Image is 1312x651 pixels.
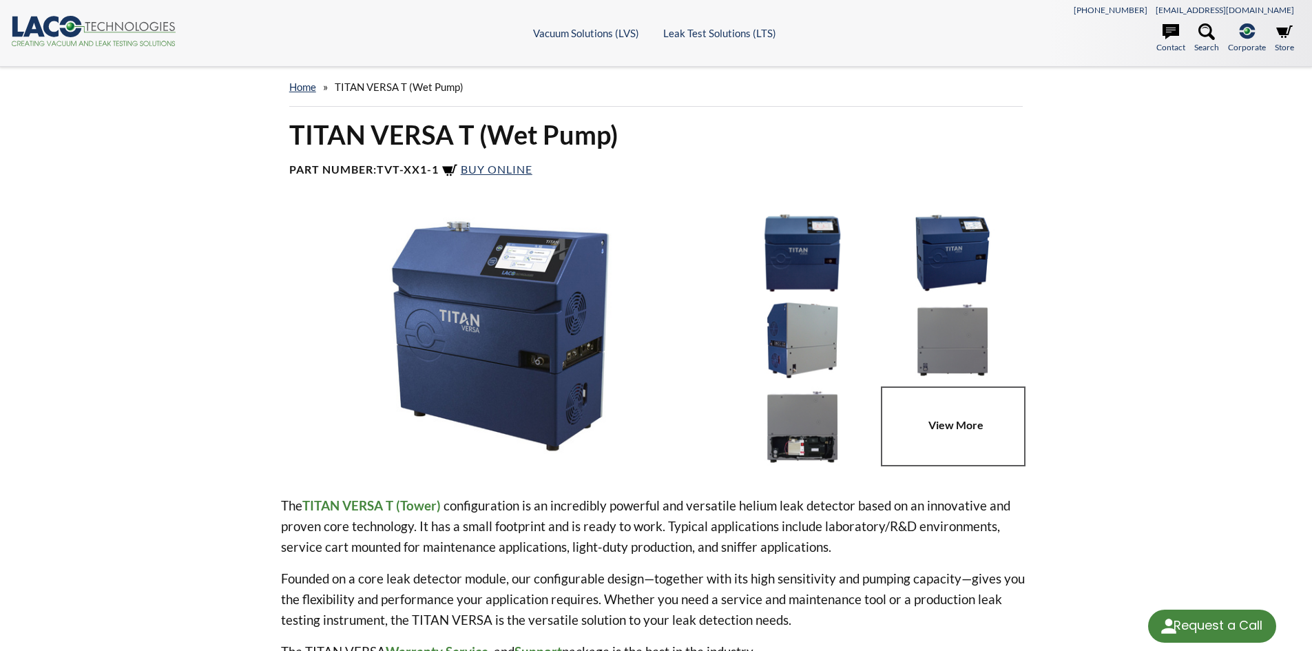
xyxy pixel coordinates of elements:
[881,212,1024,292] img: TITAN VERSA T, left side angled view
[731,300,874,380] img: TITAN VERSA T, rear view
[731,212,874,292] img: TITAN VERSA T, front view
[461,163,532,176] span: Buy Online
[1228,41,1266,54] span: Corporate
[1158,615,1180,637] img: round button
[281,212,720,459] img: TITAN VERSA T, angled view
[377,163,439,176] b: TVT-XX1-1
[731,386,874,466] img: TITAN VERSA T, cutaway rear view
[289,163,1023,179] h4: Part Number:
[533,27,639,39] a: Vacuum Solutions (LVS)
[663,27,776,39] a: Leak Test Solutions (LTS)
[281,568,1032,630] p: Founded on a core leak detector module, our configurable design—together with its high sensitivit...
[1194,23,1219,54] a: Search
[289,118,1023,152] h1: TITAN VERSA T (Wet Pump)
[1148,610,1276,643] div: Request a Call
[302,497,441,513] strong: TITAN VERSA T (Tower)
[1174,610,1262,641] div: Request a Call
[1074,5,1147,15] a: [PHONE_NUMBER]
[281,495,1032,557] p: The configuration is an incredibly powerful and versatile helium leak detector based on an innova...
[1156,5,1294,15] a: [EMAIL_ADDRESS][DOMAIN_NAME]
[289,81,316,93] a: home
[881,300,1024,380] img: VERSA T, rear view close up
[335,81,464,93] span: TITAN VERSA T (Wet Pump)
[1156,23,1185,54] a: Contact
[1275,23,1294,54] a: Store
[441,163,532,176] a: Buy Online
[289,68,1023,107] div: »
